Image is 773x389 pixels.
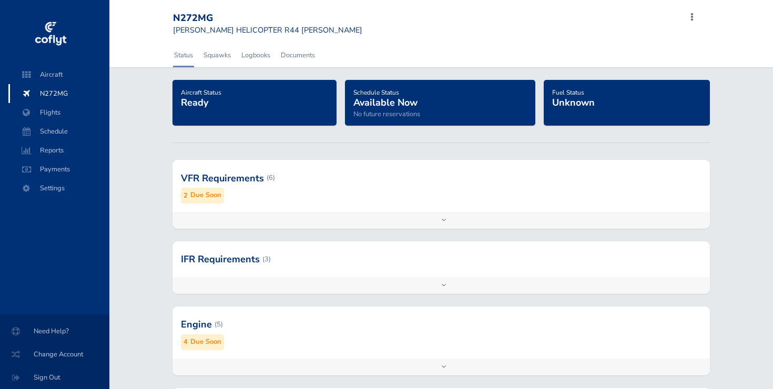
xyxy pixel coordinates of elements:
span: Aircraft [19,65,99,84]
span: Payments [19,160,99,179]
span: Fuel Status [552,88,584,97]
span: Settings [19,179,99,198]
a: Logbooks [240,44,271,67]
div: N272MG [173,13,362,24]
span: Available Now [353,96,418,109]
span: Change Account [13,345,97,364]
span: Need Help? [13,322,97,341]
small: Due Soon [190,190,221,201]
small: Due Soon [190,336,221,347]
span: Unknown [552,96,595,109]
a: Schedule StatusAvailable Now [353,85,418,109]
span: Reports [19,141,99,160]
a: Squawks [202,44,232,67]
a: Status [173,44,194,67]
span: Schedule [19,122,99,141]
img: coflyt logo [33,18,68,50]
span: No future reservations [353,109,420,119]
span: Schedule Status [353,88,399,97]
span: Flights [19,103,99,122]
span: Sign Out [13,368,97,387]
span: N272MG [19,84,99,103]
span: Ready [181,96,208,109]
small: [PERSON_NAME] HELICOPTER R44 [PERSON_NAME] [173,25,362,35]
a: Documents [280,44,316,67]
span: Aircraft Status [181,88,221,97]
